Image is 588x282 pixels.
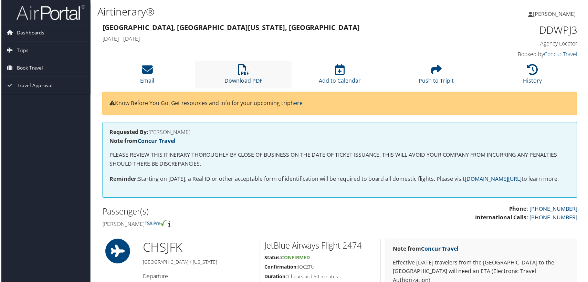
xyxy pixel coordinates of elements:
h4: Booked by [467,51,579,58]
a: Concur Travel [422,246,460,254]
img: tsa-precheck.png [144,221,166,227]
a: Email [139,68,154,85]
h5: [GEOGRAPHIC_DATA] / [US_STATE] [142,260,254,267]
a: [PERSON_NAME] [529,3,584,24]
strong: Phone: [510,206,529,213]
a: here [291,100,303,107]
a: [PHONE_NUMBER] [531,215,579,222]
strong: Confirmation: [264,265,298,271]
h5: IOCZTU [264,265,376,272]
span: Travel Approval [15,77,52,94]
h1: Airtinerary® [96,4,421,19]
strong: Status: [264,255,281,262]
strong: Note from [393,246,460,254]
a: Concur Travel [137,138,175,145]
h1: DDWPJ3 [467,23,579,37]
p: Know Before You Go: Get resources and info for your upcoming trip [109,100,571,108]
h4: Departure [142,274,254,281]
p: Starting on [DATE], a Real ID or other acceptable form of identification will be required to boar... [109,176,571,185]
h4: [DATE] - [DATE] [102,35,457,43]
strong: Duration: [264,274,287,281]
a: Push to Tripit [419,68,454,85]
strong: [GEOGRAPHIC_DATA], [GEOGRAPHIC_DATA] [US_STATE], [GEOGRAPHIC_DATA] [102,23,360,32]
a: Download PDF [224,68,262,85]
span: Dashboards [15,24,43,42]
span: Trips [15,42,27,59]
strong: Note from [109,138,175,145]
h2: Passenger(s) [102,207,335,218]
strong: International Calls: [476,215,529,222]
span: Confirmed [281,255,310,262]
span: [PERSON_NAME] [534,10,577,18]
h1: CHS JFK [142,240,254,257]
strong: Reminder: [109,176,137,184]
a: [PHONE_NUMBER] [531,206,579,213]
h5: 1 hours and 50 minutes [264,274,376,281]
h4: [PERSON_NAME] [109,130,571,135]
a: Add to Calendar [319,68,361,85]
strong: Requested By: [109,129,148,136]
h2: JetBlue Airways Flight 2474 [264,241,376,253]
h4: [PERSON_NAME] [102,221,335,229]
h4: Agency Locator [467,40,579,48]
a: [DOMAIN_NAME][URL] [466,176,523,184]
span: Book Travel [15,60,42,77]
img: airportal-logo.png [15,4,84,21]
p: PLEASE REVIEW THIS ITINERARY THOROUGHLY BY CLOSE OF BUSINESS ON THE DATE OF TICKET ISSUANCE. THIS... [109,151,571,169]
a: Concur Travel [545,51,579,58]
a: History [524,68,543,85]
